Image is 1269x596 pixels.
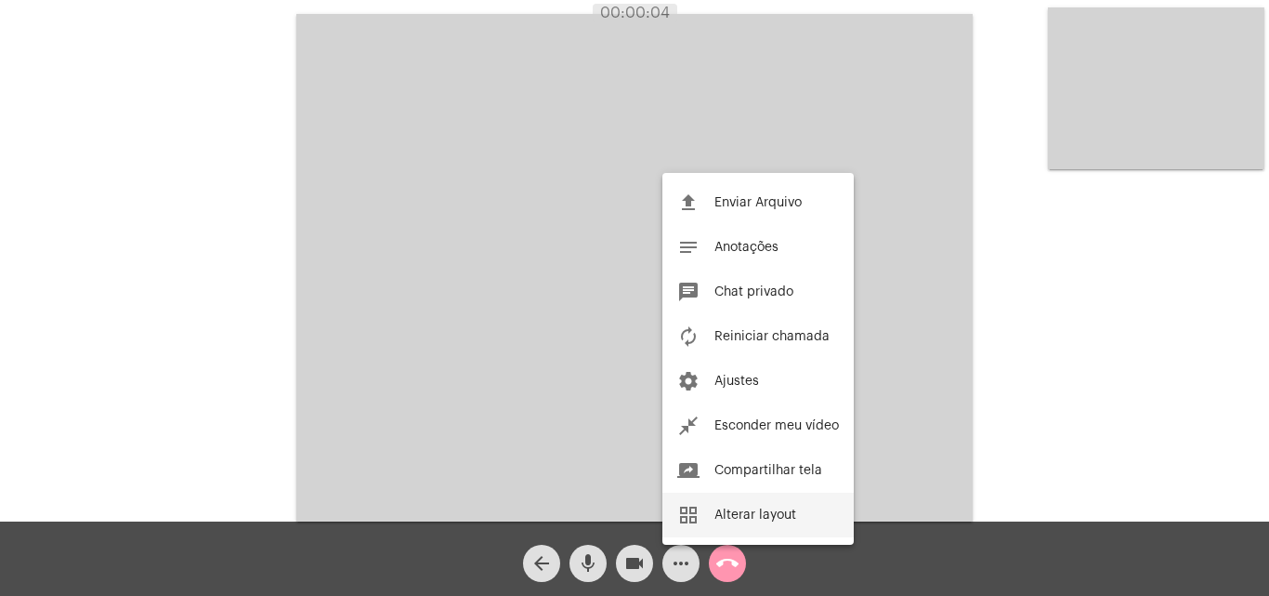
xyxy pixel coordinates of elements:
span: Compartilhar tela [714,464,822,477]
span: Anotações [714,241,778,254]
mat-icon: file_upload [677,192,700,214]
span: Esconder meu vídeo [714,419,839,432]
mat-icon: grid_view [677,504,700,526]
span: Enviar Arquivo [714,196,802,209]
mat-icon: notes [677,236,700,258]
mat-icon: settings [677,370,700,392]
span: Reiniciar chamada [714,330,830,343]
span: Alterar layout [714,509,796,522]
mat-icon: close_fullscreen [677,415,700,437]
mat-icon: screen_share [677,459,700,482]
mat-icon: autorenew [677,325,700,348]
mat-icon: chat [677,281,700,303]
span: Chat privado [714,285,793,298]
span: Ajustes [714,375,759,388]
